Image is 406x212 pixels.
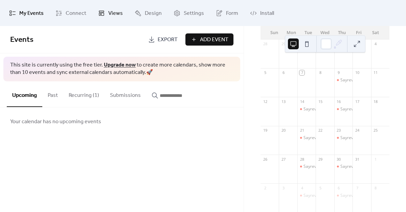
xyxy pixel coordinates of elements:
[336,157,341,162] div: 30
[281,42,286,47] div: 29
[355,70,360,75] div: 10
[50,3,91,23] a: Connect
[260,8,274,19] span: Install
[355,185,360,190] div: 7
[105,81,146,106] button: Submissions
[143,33,183,46] a: Export
[281,128,286,133] div: 20
[19,8,44,19] span: My Events
[334,164,353,169] div: Sayreville Farmers Market
[10,118,101,126] span: Your calendar has no upcoming events
[7,81,42,107] button: Upcoming
[281,157,286,162] div: 27
[42,81,63,106] button: Past
[340,135,390,141] div: Sayreville Farmers Market
[263,157,268,162] div: 26
[334,135,353,141] div: Sayreville Farmers Market
[318,70,323,75] div: 8
[317,26,334,39] div: Wed
[336,185,341,190] div: 6
[303,106,353,112] div: Sayreville Farmers Market
[200,36,228,44] span: Add Event
[373,70,378,75] div: 11
[373,128,378,133] div: 25
[281,70,286,75] div: 6
[303,193,353,198] div: Sayreville Farmers Market
[297,193,316,198] div: Sayreville Farmers Market
[318,157,323,162] div: 29
[263,185,268,190] div: 2
[297,135,316,141] div: Sayreville Farmers Market
[340,193,390,198] div: Sayreville Farmers Market
[336,70,341,75] div: 9
[299,99,304,104] div: 14
[340,164,390,169] div: Sayreville Farmers Market
[93,3,128,23] a: Views
[10,61,233,77] span: This site is currently using the free tier. to create more calendars, show more than 10 events an...
[336,128,341,133] div: 23
[281,99,286,104] div: 13
[373,99,378,104] div: 18
[300,26,317,39] div: Tue
[66,8,86,19] span: Connect
[373,157,378,162] div: 1
[355,128,360,133] div: 24
[263,128,268,133] div: 19
[299,128,304,133] div: 21
[299,157,304,162] div: 28
[145,8,162,19] span: Design
[333,26,350,39] div: Thu
[104,60,136,70] a: Upgrade now
[266,26,283,39] div: Sun
[158,36,178,44] span: Export
[299,185,304,190] div: 4
[355,157,360,162] div: 31
[336,99,341,104] div: 16
[318,185,323,190] div: 5
[373,42,378,47] div: 4
[340,106,390,112] div: Sayreville Farmers Market
[226,8,238,19] span: Form
[168,3,209,23] a: Settings
[281,185,286,190] div: 3
[318,128,323,133] div: 22
[130,3,167,23] a: Design
[297,164,316,169] div: Sayreville Farmers Market
[303,164,353,169] div: Sayreville Farmers Market
[303,135,353,141] div: Sayreville Farmers Market
[299,70,304,75] div: 7
[355,99,360,104] div: 17
[245,3,279,23] a: Install
[10,32,33,47] span: Events
[334,77,353,83] div: Sayreville Farmers Market
[340,77,390,83] div: Sayreville Farmers Market
[184,8,204,19] span: Settings
[211,3,243,23] a: Form
[297,106,316,112] div: Sayreville Farmers Market
[318,99,323,104] div: 15
[263,99,268,104] div: 12
[263,70,268,75] div: 5
[63,81,105,106] button: Recurring (1)
[350,26,367,39] div: Fri
[367,26,384,39] div: Sat
[263,42,268,47] div: 28
[334,193,353,198] div: Sayreville Farmers Market
[108,8,123,19] span: Views
[373,185,378,190] div: 8
[283,26,300,39] div: Mon
[334,106,353,112] div: Sayreville Farmers Market
[185,33,233,46] button: Add Event
[4,3,49,23] a: My Events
